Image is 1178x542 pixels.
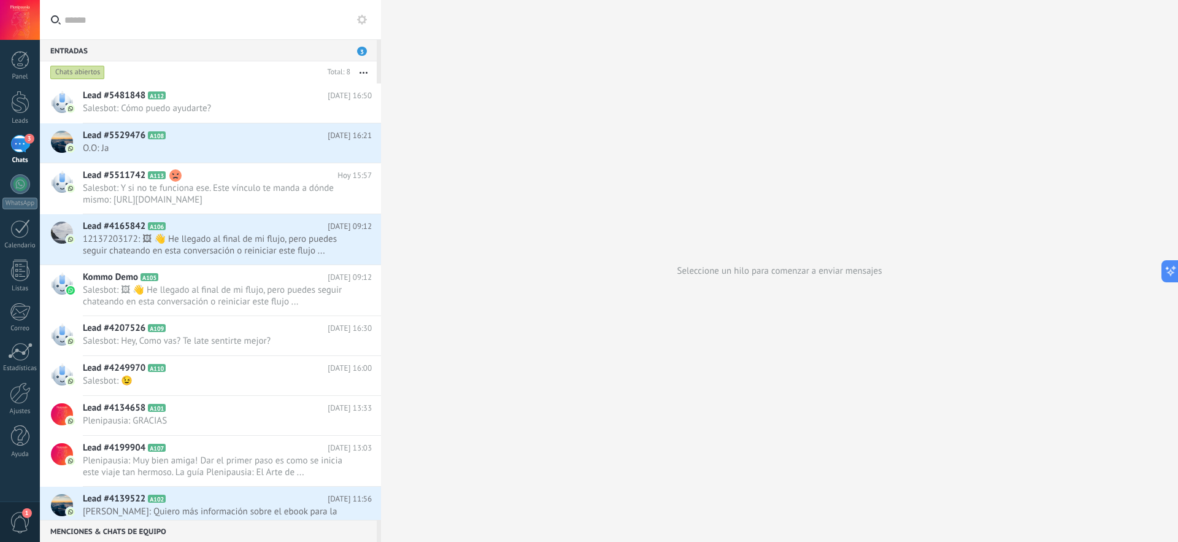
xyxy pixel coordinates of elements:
span: 3 [25,134,34,144]
span: A107 [148,444,166,452]
span: Lead #5511742 [83,169,145,182]
span: Lead #4249970 [83,362,145,374]
span: Salesbot: Y si no te funciona ese. Este vínculo te manda a dónde mismo: [URL][DOMAIN_NAME] [83,182,348,206]
span: A109 [148,324,166,332]
div: WhatsApp [2,198,37,209]
img: com.amocrm.amocrmwa.svg [66,184,75,193]
a: Lead #4249970 A110 [DATE] 16:00 Salesbot: 😉 [40,356,381,395]
span: Lead #5529476 [83,130,145,142]
span: Salesbot: 😉 [83,375,348,387]
div: Calendario [2,242,38,250]
div: Ajustes [2,408,38,416]
span: Kommo Demo [83,271,138,284]
span: Salesbot: Cómo puedo ayudarte? [83,103,348,114]
img: com.amocrm.amocrmwa.svg [66,144,75,153]
span: Plenipausia: GRACIAS [83,415,348,427]
div: Estadísticas [2,365,38,373]
span: A108 [148,131,166,139]
span: Salesbot: Hey, Como vas? Te late sentirte mejor? [83,335,348,347]
span: 12137203172: 🖼 👋 He llegado al final de mi flujo, pero puedes seguir chateando en esta conversaci... [83,233,348,257]
span: A105 [141,273,158,281]
span: A101 [148,404,166,412]
span: Plenipausia: Muy bien amiga! Dar el primer paso es como se inicia este viaje tan hermoso. La guía... [83,455,348,478]
span: [PERSON_NAME]: Quiero más información sobre el ebook para la menopausia [83,506,348,529]
span: [DATE] 09:12 [328,271,372,284]
a: Lead #4139522 A102 [DATE] 11:56 [PERSON_NAME]: Quiero más información sobre el ebook para la meno... [40,487,381,537]
img: com.amocrm.amocrmwa.svg [66,377,75,385]
span: [DATE] 13:33 [328,402,372,414]
div: Entradas [40,39,377,61]
a: Lead #5529476 A108 [DATE] 16:21 O.O: Ja [40,123,381,163]
span: A102 [148,495,166,503]
a: Lead #4207526 A109 [DATE] 16:30 Salesbot: Hey, Como vas? Te late sentirte mejor? [40,316,381,355]
span: Lead #4207526 [83,322,145,335]
span: O.O: Ja [83,142,348,154]
img: com.amocrm.amocrmwa.svg [66,337,75,346]
a: Lead #4134658 A101 [DATE] 13:33 Plenipausia: GRACIAS [40,396,381,435]
span: [DATE] 16:21 [328,130,372,142]
span: [DATE] 16:30 [328,322,372,335]
div: Total: 8 [323,66,350,79]
span: 1 [22,508,32,518]
span: A110 [148,364,166,372]
span: A112 [148,91,166,99]
a: Lead #5481848 A112 [DATE] 16:50 Salesbot: Cómo puedo ayudarte? [40,83,381,123]
span: A113 [148,171,166,179]
img: com.amocrm.amocrmwa.svg [66,235,75,244]
span: 3 [357,47,367,56]
div: Correo [2,325,38,333]
span: Lead #4139522 [83,493,145,505]
span: Hoy 15:57 [337,169,372,182]
div: Panel [2,73,38,81]
img: com.amocrm.amocrmwa.svg [66,457,75,465]
span: [DATE] 13:03 [328,442,372,454]
div: Chats abiertos [50,65,105,80]
span: [DATE] 09:12 [328,220,372,233]
span: [DATE] 16:50 [328,90,372,102]
a: Lead #4165842 A106 [DATE] 09:12 12137203172: 🖼 👋 He llegado al final de mi flujo, pero puedes seg... [40,214,381,265]
span: Lead #5481848 [83,90,145,102]
a: Lead #5511742 A113 Hoy 15:57 Salesbot: Y si no te funciona ese. Este vínculo te manda a dónde mis... [40,163,381,214]
img: com.amocrm.amocrmwa.svg [66,417,75,425]
img: waba.svg [66,286,75,295]
button: Más [350,61,377,83]
div: Ayuda [2,451,38,459]
span: A106 [148,222,166,230]
span: Lead #4134658 [83,402,145,414]
span: [DATE] 16:00 [328,362,372,374]
div: Chats [2,157,38,165]
a: Lead #4199904 A107 [DATE] 13:03 Plenipausia: Muy bien amiga! Dar el primer paso es como se inicia... [40,436,381,486]
div: Leads [2,117,38,125]
span: Lead #4199904 [83,442,145,454]
div: Listas [2,285,38,293]
img: com.amocrm.amocrmwa.svg [66,104,75,113]
img: com.amocrm.amocrmwa.svg [66,508,75,516]
a: Kommo Demo A105 [DATE] 09:12 Salesbot: 🖼 👋 He llegado al final de mi flujo, pero puedes seguir ch... [40,265,381,316]
span: Lead #4165842 [83,220,145,233]
span: Salesbot: 🖼 👋 He llegado al final de mi flujo, pero puedes seguir chateando en esta conversación ... [83,284,348,308]
span: [DATE] 11:56 [328,493,372,505]
div: Menciones & Chats de equipo [40,520,377,542]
